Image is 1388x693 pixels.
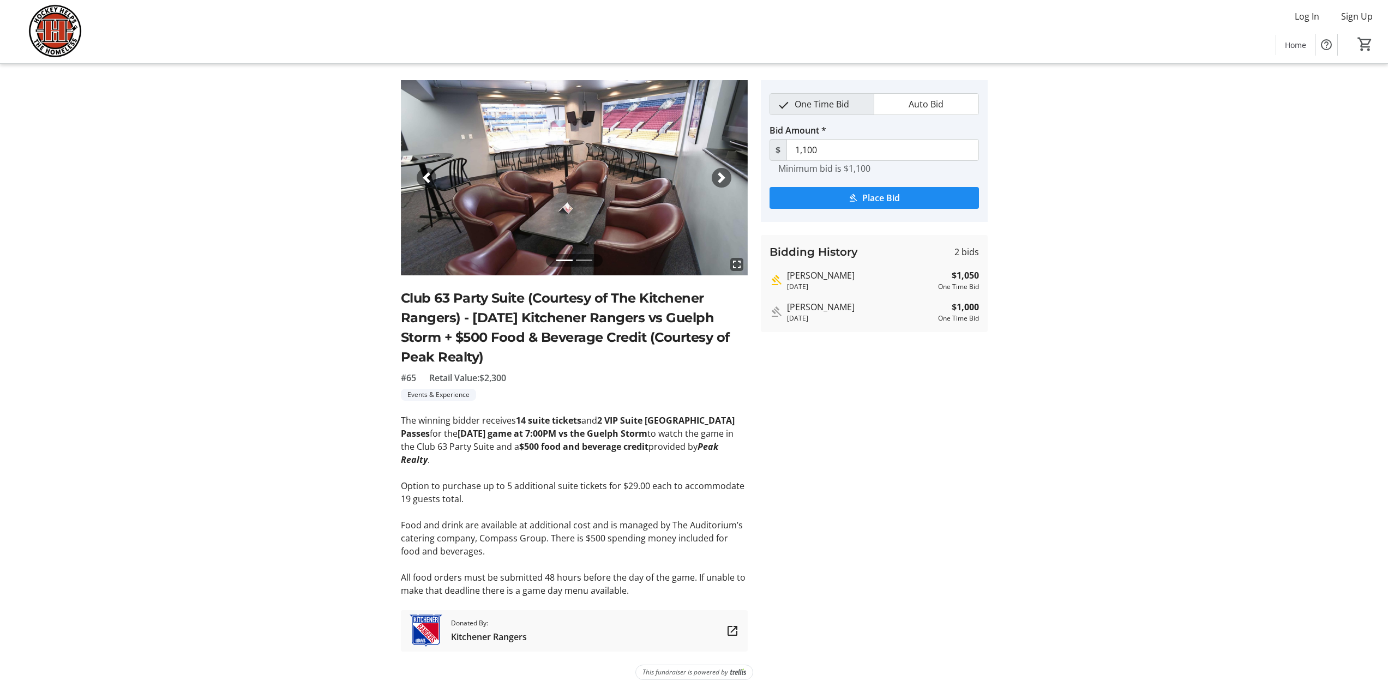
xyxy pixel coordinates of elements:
[1285,39,1306,51] span: Home
[642,667,728,677] span: This fundraiser is powered by
[952,300,979,314] strong: $1,000
[1332,8,1381,25] button: Sign Up
[862,191,900,204] span: Place Bid
[401,479,748,505] p: Option to purchase up to 5 additional suite tickets for $29.00 each to accommodate 19 guests total.
[401,80,748,275] img: Image
[787,300,934,314] div: [PERSON_NAME]
[1355,34,1375,54] button: Cart
[1286,8,1328,25] button: Log In
[401,571,748,597] p: All food orders must be submitted 48 hours before the day of the game. If unable to make that dea...
[938,282,979,292] div: One Time Bid
[401,414,735,439] strong: 2 VIP Suite [GEOGRAPHIC_DATA] Passes
[7,4,104,59] img: Hockey Helps the Homeless's Logo
[938,314,979,323] div: One Time Bid
[401,288,748,367] h2: Club 63 Party Suite (Courtesy of The Kitchener Rangers) - [DATE] Kitchener Rangers vs Guelph Stor...
[730,258,743,271] mat-icon: fullscreen
[770,124,826,137] label: Bid Amount *
[451,618,527,628] span: Donated By:
[770,305,783,318] mat-icon: Outbid
[770,274,783,287] mat-icon: Highest bid
[770,139,787,161] span: $
[519,441,648,453] strong: $500 food and beverage credit
[458,427,647,439] strong: [DATE] game at 7:00PM vs the Guelph Storm
[787,314,934,323] div: [DATE]
[410,614,442,647] img: Kitchener Rangers
[1315,34,1337,56] button: Help
[401,610,748,652] a: Kitchener RangersDonated By:Kitchener Rangers
[787,269,934,282] div: [PERSON_NAME]
[770,187,979,209] button: Place Bid
[401,519,748,558] p: Food and drink are available at additional cost and is managed by The Auditorium’s catering compa...
[401,389,476,401] tr-label-badge: Events & Experience
[770,244,858,260] h3: Bidding History
[902,94,950,115] span: Auto Bid
[401,371,416,384] span: #65
[778,163,870,174] tr-hint: Minimum bid is $1,100
[401,441,718,466] em: Peak Realty
[401,414,748,466] p: The winning bidder receives and for the to watch the game in the Club 63 Party Suite and a provid...
[429,371,506,384] span: Retail Value: $2,300
[1276,35,1315,55] a: Home
[788,94,856,115] span: One Time Bid
[451,630,527,643] span: Kitchener Rangers
[952,269,979,282] strong: $1,050
[730,668,746,676] img: Trellis Logo
[1295,10,1319,23] span: Log In
[787,282,934,292] div: [DATE]
[516,414,581,426] strong: 14 suite tickets
[954,245,979,258] span: 2 bids
[1341,10,1373,23] span: Sign Up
